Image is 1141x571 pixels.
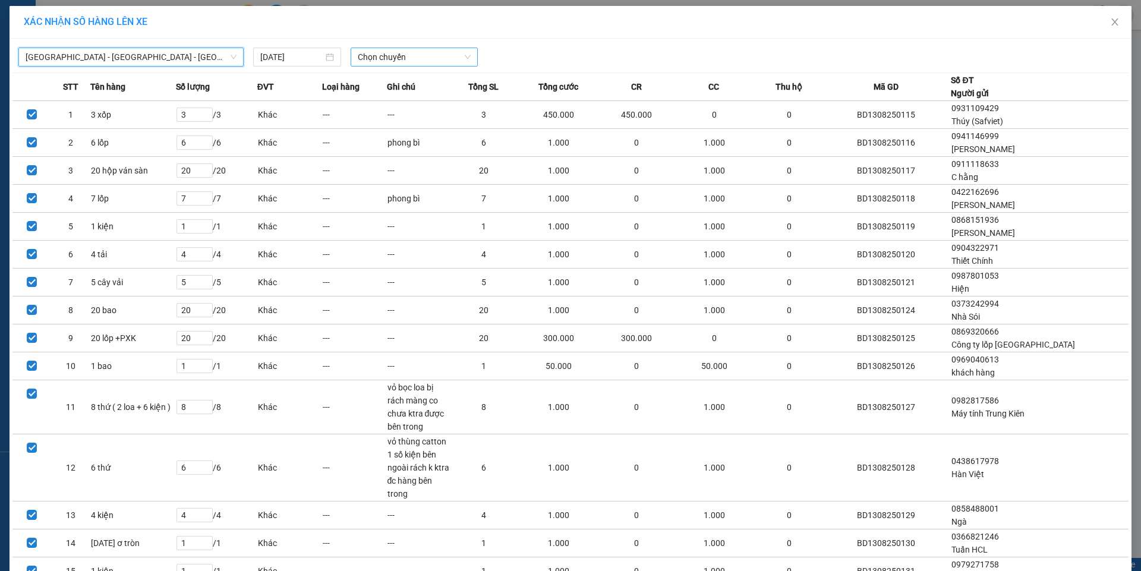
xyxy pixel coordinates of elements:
td: 450.000 [601,101,672,129]
td: --- [387,241,452,269]
span: Tuấn HCL [951,545,988,554]
td: --- [387,101,452,129]
td: BD1308250117 [822,157,951,185]
td: --- [322,129,387,157]
strong: 02143888555, 0243777888 [68,75,120,93]
td: 0 [757,352,822,380]
td: 4 [452,241,516,269]
span: 0969040613 [951,355,999,364]
span: Chọn chuyến [358,48,471,66]
td: BD1308250126 [822,352,951,380]
span: 0438617978 [951,456,999,466]
td: / 1 [176,352,257,380]
span: Hà Nội - Lào Cai - Sapa [26,48,237,66]
td: 1.000 [516,129,601,157]
td: BD1308250121 [822,269,951,296]
td: 1.000 [516,269,601,296]
td: --- [387,324,452,352]
td: 4 kiện [90,501,176,529]
td: 0 [601,185,672,213]
span: 0987801053 [951,271,999,280]
td: phong bì [387,185,452,213]
span: Thúy (Safviet) [951,116,1003,126]
td: Khác [257,434,322,501]
span: Thiết Chính [951,256,993,266]
span: BD1308250165 [124,58,195,70]
td: 1.000 [672,434,757,501]
td: 0 [601,352,672,380]
td: Khác [257,269,322,296]
span: Hiện [951,284,969,294]
td: 0 [757,241,822,269]
td: 8 thứ ( 2 loa + 6 kiện ) [90,380,176,434]
td: 0 [601,434,672,501]
td: 0 [757,129,822,157]
strong: TĐ chuyển phát: [56,65,108,84]
td: 1.000 [672,185,757,213]
td: 12 [51,434,90,501]
td: / 1 [176,213,257,241]
td: 1.000 [672,157,757,185]
span: 0373242994 [951,299,999,308]
td: BD1308250130 [822,529,951,557]
td: --- [322,185,387,213]
td: 1.000 [672,269,757,296]
td: 1.000 [672,296,757,324]
td: 0 [757,269,822,296]
span: Ghi chú [387,80,415,93]
span: 0868151936 [951,215,999,225]
td: Khác [257,157,322,185]
td: 6 lốp [90,129,176,157]
td: BD1308250127 [822,380,951,434]
td: 1 [452,529,516,557]
span: Máy tính Trung Kiên [951,409,1025,418]
td: 6 thứ [90,434,176,501]
img: logo [6,30,52,76]
td: Khác [257,529,322,557]
td: 7 [51,269,90,296]
td: 0 [757,296,822,324]
td: --- [322,352,387,380]
td: --- [387,501,452,529]
td: 1.000 [516,434,601,501]
td: --- [387,213,452,241]
span: XÁC NHẬN SỐ HÀNG LÊN XE [24,16,147,27]
td: 1 [452,213,516,241]
td: 300.000 [601,324,672,352]
td: / 8 [176,380,257,434]
span: close [1110,17,1120,27]
td: BD1308250116 [822,129,951,157]
td: Khác [257,324,322,352]
td: 6 [452,434,516,501]
td: BD1308250129 [822,501,951,529]
td: / 7 [176,185,257,213]
td: phong bì [387,129,452,157]
td: BD1308250120 [822,241,951,269]
td: 1.000 [516,529,601,557]
td: 8 [452,380,516,434]
td: / 4 [176,501,257,529]
td: 0 [601,129,672,157]
td: 50.000 [672,352,757,380]
td: --- [322,296,387,324]
td: 5 cây vải [90,269,176,296]
td: 4 [51,185,90,213]
td: 14 [51,529,90,557]
span: CR [631,80,642,93]
td: --- [387,529,452,557]
td: 0 [601,501,672,529]
td: BD1308250128 [822,434,951,501]
td: 13 [51,501,90,529]
td: BD1308250118 [822,185,951,213]
td: 0 [601,213,672,241]
div: Số ĐT Người gửi [951,74,989,100]
td: 1 [452,352,516,380]
td: 3 xốp [90,101,176,129]
td: 1.000 [516,185,601,213]
td: / 20 [176,296,257,324]
td: 0 [601,269,672,296]
td: 20 [452,324,516,352]
span: 0904322971 [951,243,999,253]
td: --- [322,213,387,241]
td: --- [322,380,387,434]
